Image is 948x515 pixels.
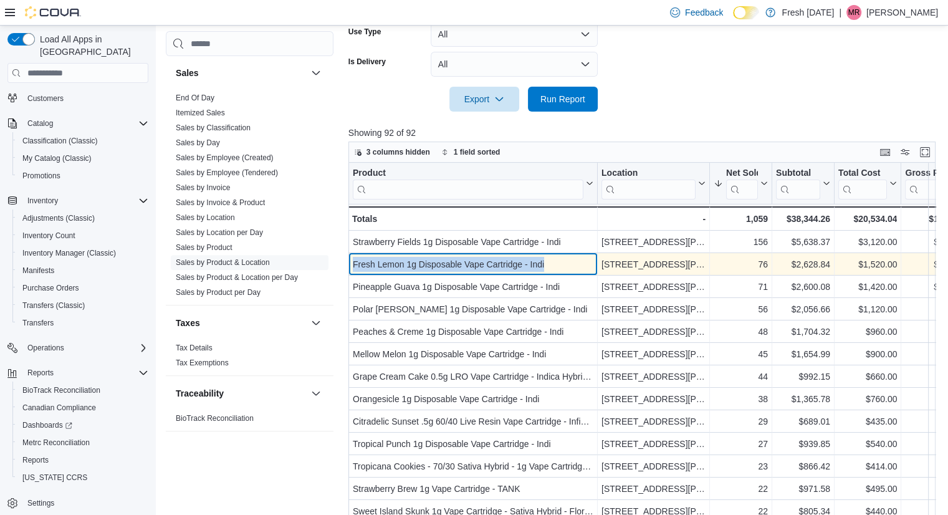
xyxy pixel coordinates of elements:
[601,279,706,294] div: [STREET_ADDRESS][PERSON_NAME]
[22,438,90,448] span: Metrc Reconciliation
[436,145,505,160] button: 1 field sorted
[601,168,696,180] div: Location
[309,65,323,80] button: Sales
[838,369,897,384] div: $660.00
[838,481,897,496] div: $495.00
[166,340,333,375] div: Taxes
[12,382,153,399] button: BioTrack Reconciliation
[838,168,887,200] div: Total Cost
[776,168,820,180] div: Subtotal
[353,459,593,474] div: Tropicana Cookies - 70/30 Sativa Hybrid - 1g Vape Cartridge - Ostara
[838,347,897,362] div: $900.00
[27,368,54,378] span: Reports
[12,262,153,279] button: Manifests
[176,359,229,367] a: Tax Exemptions
[838,414,897,429] div: $435.00
[22,91,69,106] a: Customers
[176,317,306,329] button: Taxes
[866,5,938,20] p: [PERSON_NAME]
[714,257,768,272] div: 76
[17,133,148,148] span: Classification (Classic)
[22,340,69,355] button: Operations
[714,481,768,496] div: 22
[353,369,593,384] div: Grape Cream Cake 0.5g LRO Vape Cartridge - Indica Hybrid - Infinity
[353,168,583,180] div: Product
[685,6,723,19] span: Feedback
[2,115,153,132] button: Catalog
[2,89,153,107] button: Customers
[22,365,59,380] button: Reports
[714,234,768,249] div: 156
[776,481,830,496] div: $971.58
[17,435,148,450] span: Metrc Reconciliation
[176,287,261,297] span: Sales by Product per Day
[776,257,830,272] div: $2,628.84
[353,279,593,294] div: Pineapple Guava 1g Disposable Vape Cartridge - Indi
[22,340,148,355] span: Operations
[353,168,583,200] div: Product
[176,343,213,353] span: Tax Details
[878,145,893,160] button: Keyboard shortcuts
[353,392,593,407] div: Orangesicle 1g Disposable Vape Cartridge - Indi
[17,400,101,415] a: Canadian Compliance
[898,145,912,160] button: Display options
[353,257,593,272] div: Fresh Lemon 1g Disposable Vape Cartridge - Indi
[22,213,95,223] span: Adjustments (Classic)
[838,168,887,180] div: Total Cost
[12,451,153,469] button: Reports
[176,94,214,102] a: End Of Day
[17,168,148,183] span: Promotions
[22,90,148,106] span: Customers
[528,87,598,112] button: Run Report
[22,283,79,293] span: Purchase Orders
[22,116,58,131] button: Catalog
[17,263,148,278] span: Manifests
[431,52,598,77] button: All
[353,168,593,200] button: Product
[714,459,768,474] div: 23
[17,151,148,166] span: My Catalog (Classic)
[2,339,153,357] button: Operations
[176,67,199,79] h3: Sales
[176,138,220,148] span: Sales by Day
[22,420,72,430] span: Dashboards
[353,302,593,317] div: Polar [PERSON_NAME] 1g Disposable Vape Cartridge - Indi
[776,234,830,249] div: $5,638.37
[601,392,706,407] div: [STREET_ADDRESS][PERSON_NAME]
[838,234,897,249] div: $3,120.00
[454,147,500,157] span: 1 field sorted
[17,383,148,398] span: BioTrack Reconciliation
[714,302,768,317] div: 56
[838,168,897,200] button: Total Cost
[601,369,706,384] div: [STREET_ADDRESS][PERSON_NAME]
[353,347,593,362] div: Mellow Melon 1g Disposable Vape Cartridge - Indi
[17,298,90,313] a: Transfers (Classic)
[27,196,58,206] span: Inventory
[27,343,64,353] span: Operations
[17,228,148,243] span: Inventory Count
[17,453,54,468] a: Reports
[27,498,54,508] span: Settings
[176,387,306,400] button: Traceability
[176,183,230,192] a: Sales by Invoice
[2,364,153,382] button: Reports
[176,213,235,222] a: Sales by Location
[12,434,153,451] button: Metrc Reconciliation
[601,168,696,200] div: Location
[366,147,430,157] span: 3 columns hidden
[176,228,263,237] a: Sales by Location per Day
[22,365,148,380] span: Reports
[12,132,153,150] button: Classification (Classic)
[12,150,153,167] button: My Catalog (Classic)
[22,116,148,131] span: Catalog
[601,234,706,249] div: [STREET_ADDRESS][PERSON_NAME]
[176,153,274,162] a: Sales by Employee (Created)
[17,211,100,226] a: Adjustments (Classic)
[22,385,100,395] span: BioTrack Reconciliation
[22,496,59,511] a: Settings
[17,151,97,166] a: My Catalog (Classic)
[838,211,897,226] div: $20,534.04
[22,171,60,181] span: Promotions
[776,324,830,339] div: $1,704.32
